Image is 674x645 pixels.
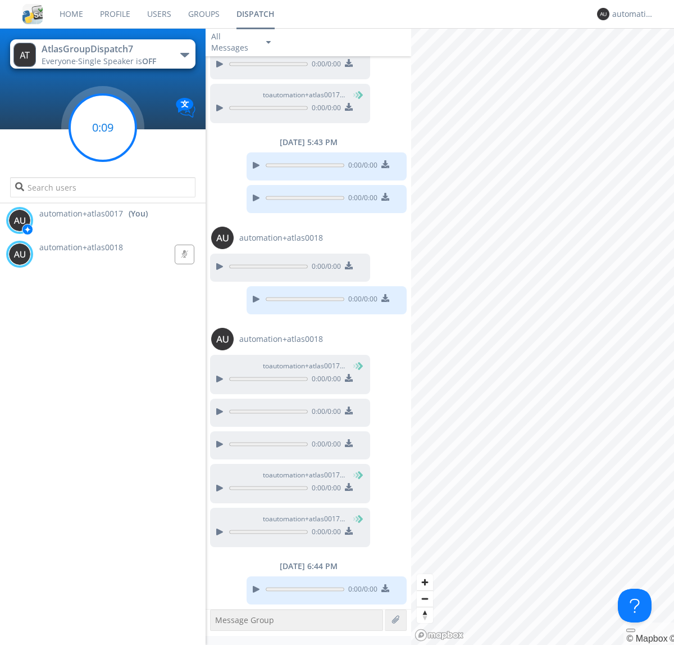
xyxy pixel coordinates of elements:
[308,407,341,419] span: 0:00 / 0:00
[263,470,347,480] span: to automation+atlas0017
[417,574,433,590] button: Zoom in
[10,177,195,197] input: Search users
[345,470,362,480] span: (You)
[345,59,353,67] img: download media button
[39,242,123,252] span: automation+atlas0018
[345,361,362,371] span: (You)
[22,4,43,24] img: cddb5a64eb264b2086981ab96f4c1ba7
[13,43,36,67] img: 373638.png
[381,294,389,302] img: download media button
[308,527,341,539] span: 0:00 / 0:00
[10,39,195,69] button: AtlasGroupDispatch7Everyone·Single Speaker isOFF
[239,333,323,345] span: automation+atlas0018
[381,193,389,201] img: download media button
[345,261,353,269] img: download media button
[381,584,389,592] img: download media button
[39,208,123,219] span: automation+atlas0017
[344,193,377,205] span: 0:00 / 0:00
[263,514,347,524] span: to automation+atlas0017
[8,209,31,232] img: 373638.png
[129,208,148,219] div: (You)
[42,43,168,56] div: AtlasGroupDispatch7
[308,439,341,452] span: 0:00 / 0:00
[626,629,635,632] button: Toggle attribution
[211,227,234,249] img: 373638.png
[78,56,156,66] span: Single Speaker is
[206,561,411,572] div: [DATE] 6:44 PM
[266,41,271,44] img: caret-down-sm.svg
[263,90,347,100] span: to automation+atlas0017
[239,232,323,243] span: automation+atlas0018
[42,56,168,67] div: Everyone ·
[417,590,433,607] button: Zoom out
[345,374,353,382] img: download media button
[142,56,156,66] span: OFF
[626,634,667,643] a: Mapbox
[415,629,464,642] a: Mapbox logo
[345,407,353,414] img: download media button
[8,243,31,265] img: 373638.png
[597,8,609,20] img: 373638.png
[211,31,256,53] div: All Messages
[176,98,195,118] img: Translation enabled
[345,90,362,100] span: (You)
[344,294,377,306] span: 0:00 / 0:00
[417,607,433,623] button: Reset bearing to north
[206,137,411,148] div: [DATE] 5:43 PM
[381,160,389,168] img: download media button
[345,103,353,111] img: download media button
[344,584,377,597] span: 0:00 / 0:00
[344,160,377,173] span: 0:00 / 0:00
[308,103,341,115] span: 0:00 / 0:00
[211,328,234,350] img: 373638.png
[345,514,362,524] span: (You)
[345,527,353,535] img: download media button
[417,591,433,607] span: Zoom out
[345,439,353,447] img: download media button
[345,483,353,491] img: download media button
[417,607,433,623] span: Reset bearing to north
[263,361,347,371] span: to automation+atlas0017
[308,483,341,495] span: 0:00 / 0:00
[308,374,341,386] span: 0:00 / 0:00
[308,261,341,274] span: 0:00 / 0:00
[612,8,654,20] div: automation+atlas0017
[308,59,341,71] span: 0:00 / 0:00
[618,589,652,623] iframe: Toggle Customer Support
